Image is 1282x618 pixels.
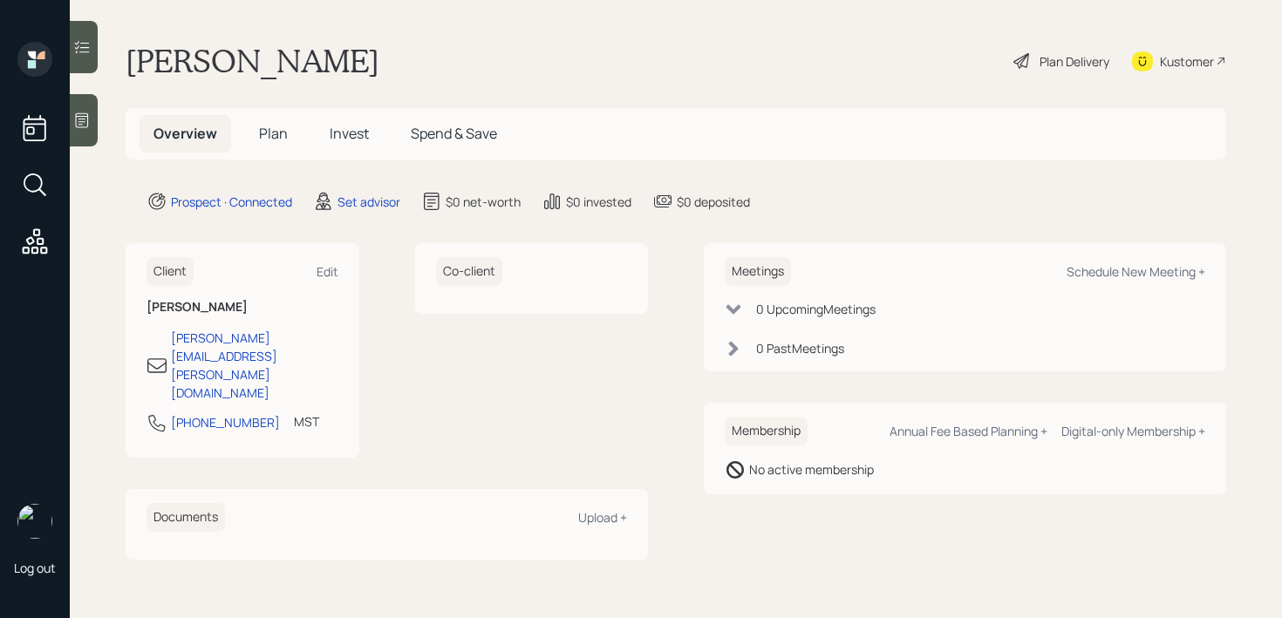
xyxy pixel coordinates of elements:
[890,423,1047,439] div: Annual Fee Based Planning +
[259,124,288,143] span: Plan
[1040,52,1109,71] div: Plan Delivery
[756,339,844,357] div: 0 Past Meeting s
[756,300,876,318] div: 0 Upcoming Meeting s
[338,193,400,211] div: Set advisor
[578,509,627,526] div: Upload +
[330,124,369,143] span: Invest
[725,257,791,286] h6: Meetings
[411,124,497,143] span: Spend & Save
[749,460,874,479] div: No active membership
[294,412,319,431] div: MST
[446,193,521,211] div: $0 net-worth
[126,42,379,80] h1: [PERSON_NAME]
[153,124,217,143] span: Overview
[147,503,225,532] h6: Documents
[171,193,292,211] div: Prospect · Connected
[147,300,338,315] h6: [PERSON_NAME]
[317,263,338,280] div: Edit
[17,504,52,539] img: retirable_logo.png
[147,257,194,286] h6: Client
[171,329,338,402] div: [PERSON_NAME][EMAIL_ADDRESS][PERSON_NAME][DOMAIN_NAME]
[566,193,631,211] div: $0 invested
[436,257,502,286] h6: Co-client
[677,193,750,211] div: $0 deposited
[1067,263,1205,280] div: Schedule New Meeting +
[725,417,808,445] h6: Membership
[14,560,56,576] div: Log out
[171,413,280,431] div: [PHONE_NUMBER]
[1061,423,1205,439] div: Digital-only Membership +
[1160,52,1214,71] div: Kustomer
